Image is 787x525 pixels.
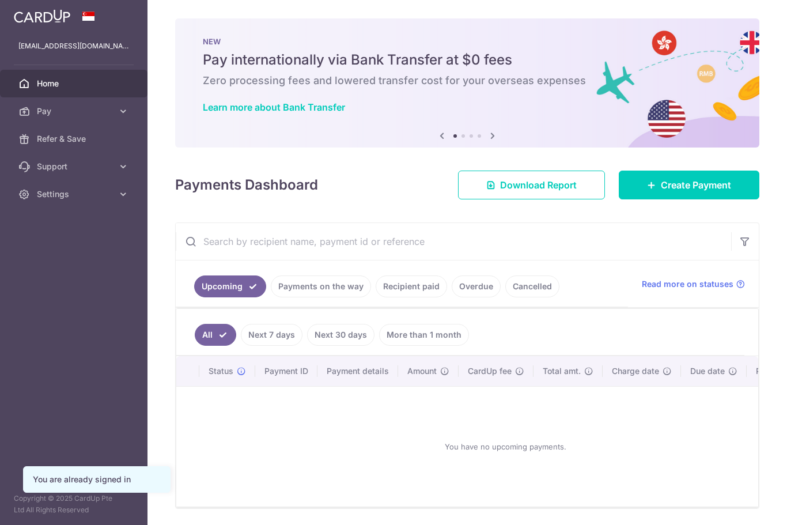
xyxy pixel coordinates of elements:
a: Learn more about Bank Transfer [203,101,345,113]
span: Read more on statuses [642,278,733,290]
a: Next 30 days [307,324,374,346]
a: Recipient paid [376,275,447,297]
span: CardUp fee [468,365,512,377]
h4: Payments Dashboard [175,175,318,195]
th: Payment details [317,356,398,386]
span: Charge date [612,365,659,377]
img: CardUp [14,9,70,23]
p: [EMAIL_ADDRESS][DOMAIN_NAME] [18,40,129,52]
a: Cancelled [505,275,559,297]
span: Create Payment [661,178,731,192]
span: Due date [690,365,725,377]
div: You are already signed in [33,474,161,485]
a: Download Report [458,171,605,199]
a: Upcoming [194,275,266,297]
th: Payment ID [255,356,317,386]
span: Refer & Save [37,133,113,145]
a: Read more on statuses [642,278,745,290]
span: Home [37,78,113,89]
span: Support [37,161,113,172]
input: Search by recipient name, payment id or reference [176,223,731,260]
a: Overdue [452,275,501,297]
a: All [195,324,236,346]
a: More than 1 month [379,324,469,346]
span: Download Report [500,178,577,192]
span: Settings [37,188,113,200]
a: Create Payment [619,171,759,199]
h5: Pay internationally via Bank Transfer at $0 fees [203,51,732,69]
h6: Zero processing fees and lowered transfer cost for your overseas expenses [203,74,732,88]
span: Total amt. [543,365,581,377]
span: Amount [407,365,437,377]
p: NEW [203,37,732,46]
span: Pay [37,105,113,117]
span: Status [209,365,233,377]
img: Bank transfer banner [175,18,759,148]
a: Next 7 days [241,324,302,346]
a: Payments on the way [271,275,371,297]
